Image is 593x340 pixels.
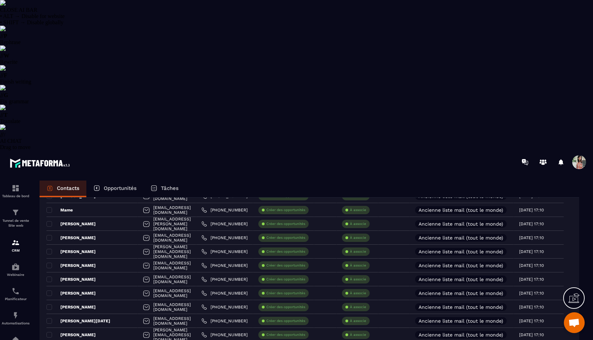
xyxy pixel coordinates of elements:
[46,263,96,268] p: [PERSON_NAME]
[144,181,186,197] a: Tâches
[201,263,248,268] a: [PHONE_NUMBER]
[519,263,544,268] p: [DATE] 17:10
[201,304,248,310] a: [PHONE_NUMBER]
[266,235,305,240] p: Créer des opportunités
[2,194,29,198] p: Tableau de bord
[46,277,96,282] p: [PERSON_NAME]
[266,221,305,226] p: Créer des opportunités
[201,235,248,241] a: [PHONE_NUMBER]
[201,290,248,296] a: [PHONE_NUMBER]
[350,208,366,212] p: À associe
[2,258,29,282] a: automationsautomationsWebinaire
[11,287,20,295] img: scheduler
[11,263,20,271] img: automations
[161,185,179,191] p: Tâches
[519,291,544,296] p: [DATE] 17:10
[2,273,29,277] p: Webinaire
[350,305,366,310] p: À associe
[266,305,305,310] p: Créer des opportunités
[519,332,544,337] p: [DATE] 17:10
[201,221,248,227] a: [PHONE_NUMBER]
[419,277,503,282] p: Ancienne liste mail (tout le monde)
[46,221,96,227] p: [PERSON_NAME]
[46,249,96,254] p: [PERSON_NAME]
[519,249,544,254] p: [DATE] 17:10
[350,249,366,254] p: À associe
[350,263,366,268] p: À associe
[519,305,544,310] p: [DATE] 17:10
[419,332,503,337] p: Ancienne liste mail (tout le monde)
[2,249,29,252] p: CRM
[2,282,29,306] a: schedulerschedulerPlanificateur
[519,208,544,212] p: [DATE] 17:10
[201,207,248,213] a: [PHONE_NUMBER]
[201,249,248,254] a: [PHONE_NUMBER]
[46,304,96,310] p: [PERSON_NAME]
[419,221,503,226] p: Ancienne liste mail (tout le monde)
[11,238,20,247] img: formation
[419,319,503,323] p: Ancienne liste mail (tout le monde)
[86,181,144,197] a: Opportunités
[519,319,544,323] p: [DATE] 17:10
[419,291,503,296] p: Ancienne liste mail (tout le monde)
[350,277,366,282] p: À associe
[201,277,248,282] a: [PHONE_NUMBER]
[350,221,366,226] p: À associe
[419,194,503,199] p: Ancienne liste mail (tout le monde)
[519,221,544,226] p: [DATE] 17:10
[2,218,29,228] p: Tunnel de vente Site web
[266,277,305,282] p: Créer des opportunités
[2,179,29,203] a: formationformationTableau de bord
[564,312,585,333] div: Ouvrir le chat
[46,290,96,296] p: [PERSON_NAME]
[519,235,544,240] p: [DATE] 17:10
[266,332,305,337] p: Créer des opportunités
[40,181,86,197] a: Contacts
[266,208,305,212] p: Créer des opportunités
[419,263,503,268] p: Ancienne liste mail (tout le monde)
[519,277,544,282] p: [DATE] 17:10
[201,318,248,324] a: [PHONE_NUMBER]
[46,207,73,213] p: Mame
[266,249,305,254] p: Créer des opportunités
[46,318,110,324] p: [PERSON_NAME][DATE]
[350,235,366,240] p: À associe
[419,305,503,310] p: Ancienne liste mail (tout le monde)
[419,249,503,254] p: Ancienne liste mail (tout le monde)
[2,297,29,301] p: Planificateur
[2,306,29,330] a: automationsautomationsAutomatisations
[57,185,79,191] p: Contacts
[350,291,366,296] p: À associe
[46,235,96,241] p: [PERSON_NAME]
[2,233,29,258] a: formationformationCRM
[11,208,20,217] img: formation
[266,319,305,323] p: Créer des opportunités
[419,208,503,212] p: Ancienne liste mail (tout le monde)
[11,311,20,320] img: automations
[104,185,137,191] p: Opportunités
[350,332,366,337] p: À associe
[11,184,20,192] img: formation
[419,235,503,240] p: Ancienne liste mail (tout le monde)
[46,332,96,338] p: [PERSON_NAME]
[350,319,366,323] p: À associe
[201,332,248,338] a: [PHONE_NUMBER]
[2,321,29,325] p: Automatisations
[266,291,305,296] p: Créer des opportunités
[2,203,29,233] a: formationformationTunnel de vente Site web
[10,157,72,169] img: logo
[266,263,305,268] p: Créer des opportunités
